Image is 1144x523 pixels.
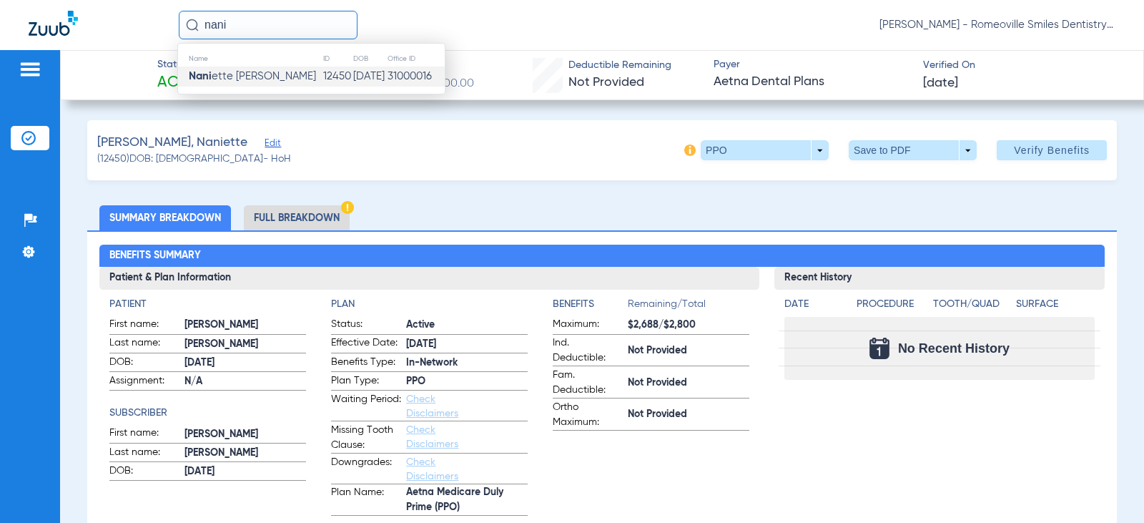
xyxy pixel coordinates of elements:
[857,297,927,317] app-breakdown-title: Procedure
[406,394,458,419] a: Check Disclaimers
[109,373,179,391] span: Assignment:
[189,71,316,82] span: ette [PERSON_NAME]
[322,67,353,87] td: 12450
[184,318,306,333] span: [PERSON_NAME]
[331,297,528,312] h4: Plan
[352,67,387,87] td: [DATE]
[109,464,179,481] span: DOB:
[568,76,644,89] span: Not Provided
[184,337,306,352] span: [PERSON_NAME]
[179,11,357,39] input: Search for patients
[628,318,749,333] span: $2,688/$2,800
[406,457,458,482] a: Check Disclaimers
[331,455,401,484] span: Downgrades:
[178,51,322,67] th: Name
[553,297,628,312] h4: Benefits
[879,18,1115,32] span: [PERSON_NAME] - Romeoville Smiles Dentistry
[406,485,528,515] span: Aetna Medicare Duly Prime (PPO)
[406,425,458,449] a: Check Disclaimers
[387,67,445,87] td: 31000016
[109,336,179,353] span: Last name:
[714,57,911,72] span: Payer
[701,140,829,160] button: PPO
[184,446,306,461] span: [PERSON_NAME]
[997,140,1107,160] button: Verify Benefits
[406,318,528,333] span: Active
[1014,145,1090,156] span: Verify Benefits
[184,427,306,442] span: [PERSON_NAME]
[406,356,528,371] span: In-Network
[331,392,401,421] span: Waiting Period:
[406,337,528,352] span: [DATE]
[331,336,401,353] span: Effective Date:
[1016,297,1094,312] h4: Surface
[341,201,354,214] img: Hazard
[923,58,1120,73] span: Verified On
[99,267,759,290] h3: Patient & Plan Information
[19,61,41,78] img: hamburger-icon
[352,51,387,67] th: DOB
[109,445,179,462] span: Last name:
[184,356,306,371] span: [DATE]
[628,376,749,391] span: Not Provided
[923,74,958,92] span: [DATE]
[553,336,623,366] span: Ind. Deductible:
[97,134,247,152] span: [PERSON_NAME], Naniette
[157,73,207,93] span: Active
[406,374,528,389] span: PPO
[331,317,401,334] span: Status:
[933,297,1011,312] h4: Tooth/Quad
[109,317,179,334] span: First name:
[109,406,306,421] h4: Subscriber
[933,297,1011,317] app-breakdown-title: Tooth/Quad
[553,297,628,317] app-breakdown-title: Benefits
[99,245,1104,268] h2: Benefits Summary
[869,338,889,359] img: Calendar
[189,71,212,82] strong: Nani
[186,19,199,31] img: Search Icon
[387,51,445,67] th: Office ID
[774,267,1104,290] h3: Recent History
[331,355,401,372] span: Benefits Type:
[553,400,623,430] span: Ortho Maximum:
[857,297,927,312] h4: Procedure
[628,407,749,422] span: Not Provided
[109,297,306,312] h4: Patient
[265,138,277,152] span: Edit
[331,485,401,515] span: Plan Name:
[628,343,749,358] span: Not Provided
[1016,297,1094,317] app-breakdown-title: Surface
[784,297,844,317] app-breakdown-title: Date
[784,297,844,312] h4: Date
[331,423,401,453] span: Missing Tooth Clause:
[568,58,671,73] span: Deductible Remaining
[29,11,78,36] img: Zuub Logo
[322,51,353,67] th: ID
[684,145,696,156] img: info-icon
[109,426,179,443] span: First name:
[99,205,231,230] li: Summary Breakdown
[184,464,306,479] span: [DATE]
[109,355,179,372] span: DOB:
[714,73,911,91] span: Aetna Dental Plans
[628,297,749,317] span: Remaining/Total
[553,317,623,334] span: Maximum:
[157,57,207,72] span: Status
[331,373,401,391] span: Plan Type:
[244,205,350,230] li: Full Breakdown
[97,152,291,167] span: (12450) DOB: [DEMOGRAPHIC_DATA] - HoH
[553,368,623,398] span: Fam. Deductible:
[849,140,977,160] button: Save to PDF
[898,341,1010,356] span: No Recent History
[184,374,306,389] span: N/A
